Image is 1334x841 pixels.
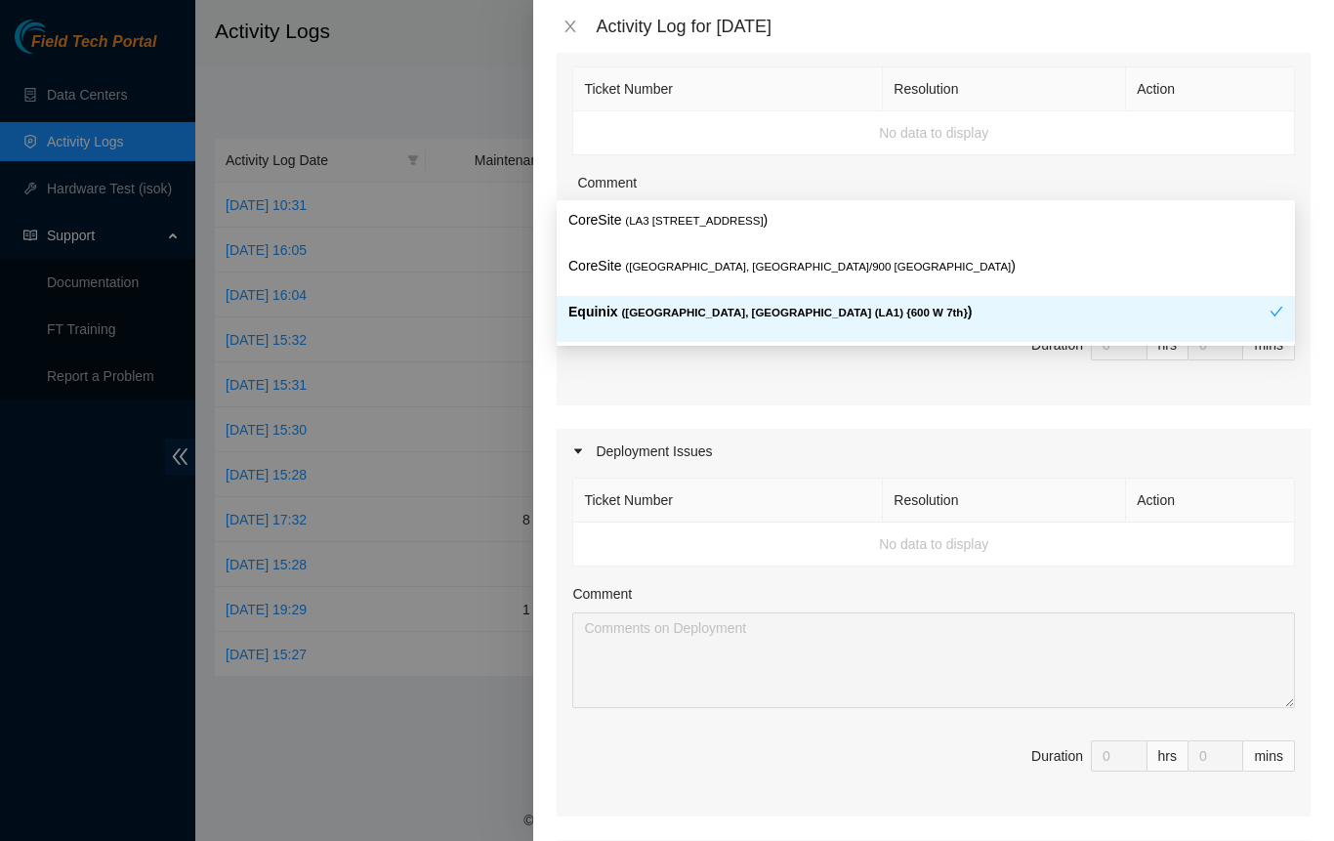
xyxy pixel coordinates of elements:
[625,215,763,227] span: ( LA3 [STREET_ADDRESS]
[573,479,883,523] th: Ticket Number
[572,583,632,605] label: Comment
[1031,745,1083,767] div: Duration
[596,16,1311,37] div: Activity Log for [DATE]
[621,307,967,318] span: ( [GEOGRAPHIC_DATA], [GEOGRAPHIC_DATA] (LA1) {600 W 7th}
[577,172,637,193] label: Comment
[572,612,1295,708] textarea: Comment
[883,67,1126,111] th: Resolution
[573,67,883,111] th: Ticket Number
[572,445,584,457] span: caret-right
[568,301,1270,323] p: Equinix )
[1243,740,1295,772] div: mins
[1126,67,1295,111] th: Action
[568,255,1283,277] p: CoreSite )
[573,523,1295,567] td: No data to display
[568,209,1283,231] p: CoreSite )
[1126,479,1295,523] th: Action
[883,479,1126,523] th: Resolution
[573,111,1295,155] td: No data to display
[1147,740,1188,772] div: hrs
[1270,305,1283,318] span: check
[557,18,584,36] button: Close
[557,429,1311,474] div: Deployment Issues
[625,261,1011,273] span: ( [GEOGRAPHIC_DATA], [GEOGRAPHIC_DATA]/900 [GEOGRAPHIC_DATA]
[563,19,578,34] span: close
